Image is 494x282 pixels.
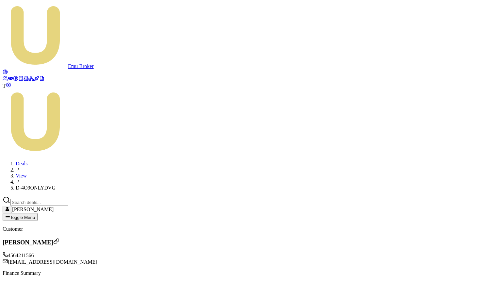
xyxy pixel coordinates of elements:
[3,258,491,265] div: [EMAIL_ADDRESS][DOMAIN_NAME]
[10,199,68,206] input: Search deals
[12,207,54,212] span: [PERSON_NAME]
[10,215,35,220] span: Toggle Menu
[68,63,94,69] span: Emu Broker
[16,161,27,166] a: Deals
[3,238,491,246] h3: [PERSON_NAME]
[3,270,491,276] p: Finance Summary
[3,63,94,69] a: Emu Broker
[3,89,68,154] img: Emu Money Test
[16,173,27,178] a: View
[3,161,491,191] nav: breadcrumb
[3,3,68,68] img: emu-icon-u.png
[3,213,38,221] button: Toggle Menu
[3,226,491,232] p: Customer
[16,185,56,191] span: D-4O9ONLYDVG
[3,252,491,258] div: 4564211566
[3,83,6,89] span: T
